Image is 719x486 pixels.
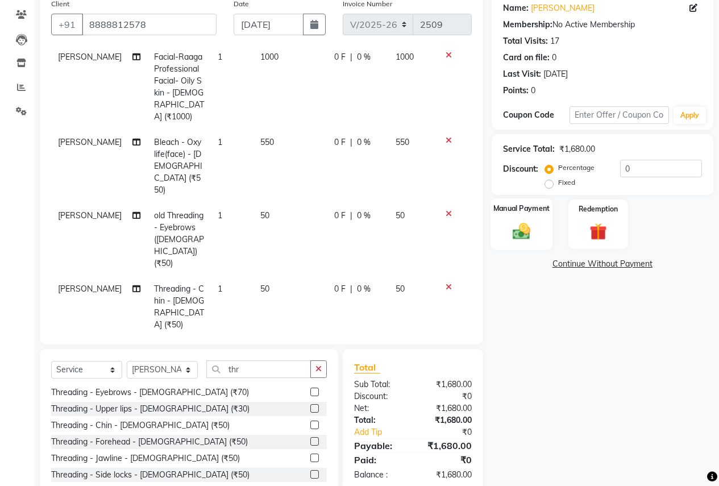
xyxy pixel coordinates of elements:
[494,258,711,270] a: Continue Without Payment
[334,136,346,148] span: 0 F
[154,52,204,122] span: Facial-Raaga Professional Facial- Oily Skin - [DEMOGRAPHIC_DATA] (₹1000)
[413,439,480,452] div: ₹1,680.00
[154,284,204,330] span: Threading - Chin - [DEMOGRAPHIC_DATA] (₹50)
[350,136,352,148] span: |
[58,137,122,147] span: [PERSON_NAME]
[503,109,570,121] div: Coupon Code
[357,136,371,148] span: 0 %
[260,137,274,147] span: 550
[346,391,413,402] div: Discount:
[346,426,424,438] a: Add Tip
[579,204,618,214] label: Redemption
[503,19,702,31] div: No Active Membership
[413,391,480,402] div: ₹0
[674,107,706,124] button: Apply
[346,379,413,391] div: Sub Total:
[413,414,480,426] div: ₹1,680.00
[396,137,409,147] span: 550
[58,210,122,221] span: [PERSON_NAME]
[396,52,414,62] span: 1000
[51,469,250,481] div: Threading - Side locks - [DEMOGRAPHIC_DATA] (₹50)
[507,221,536,241] img: _cash.svg
[559,143,595,155] div: ₹1,680.00
[218,137,222,147] span: 1
[550,35,559,47] div: 17
[531,2,595,14] a: [PERSON_NAME]
[558,177,575,188] label: Fixed
[493,203,550,214] label: Manual Payment
[413,453,480,467] div: ₹0
[218,284,222,294] span: 1
[503,68,541,80] div: Last Visit:
[51,403,250,415] div: Threading - Upper lips - [DEMOGRAPHIC_DATA] (₹30)
[552,52,556,64] div: 0
[350,283,352,295] span: |
[154,137,202,195] span: Bleach - Oxy life(face) - [DEMOGRAPHIC_DATA] (₹550)
[413,379,480,391] div: ₹1,680.00
[206,360,311,378] input: Search or Scan
[503,2,529,14] div: Name:
[350,51,352,63] span: |
[350,210,352,222] span: |
[413,402,480,414] div: ₹1,680.00
[503,143,555,155] div: Service Total:
[334,210,346,222] span: 0 F
[424,426,480,438] div: ₹0
[346,414,413,426] div: Total:
[396,284,405,294] span: 50
[570,106,669,124] input: Enter Offer / Coupon Code
[357,210,371,222] span: 0 %
[503,85,529,97] div: Points:
[346,453,413,467] div: Paid:
[354,362,380,373] span: Total
[558,163,595,173] label: Percentage
[503,163,538,175] div: Discount:
[82,14,217,35] input: Search by Name/Mobile/Email/Code
[334,283,346,295] span: 0 F
[51,419,230,431] div: Threading - Chin - [DEMOGRAPHIC_DATA] (₹50)
[503,35,548,47] div: Total Visits:
[334,51,346,63] span: 0 F
[346,439,413,452] div: Payable:
[357,283,371,295] span: 0 %
[260,284,269,294] span: 50
[346,469,413,481] div: Balance :
[218,210,222,221] span: 1
[51,436,248,448] div: Threading - Forehead - [DEMOGRAPHIC_DATA] (₹50)
[51,452,240,464] div: Threading - Jawline - [DEMOGRAPHIC_DATA] (₹50)
[260,210,269,221] span: 50
[357,51,371,63] span: 0 %
[58,284,122,294] span: [PERSON_NAME]
[58,52,122,62] span: [PERSON_NAME]
[51,387,249,398] div: Threading - Eyebrows - [DEMOGRAPHIC_DATA] (₹70)
[413,469,480,481] div: ₹1,680.00
[346,402,413,414] div: Net:
[543,68,568,80] div: [DATE]
[218,52,222,62] span: 1
[584,221,612,242] img: _gift.svg
[503,52,550,64] div: Card on file:
[51,14,83,35] button: +91
[260,52,279,62] span: 1000
[503,19,552,31] div: Membership:
[396,210,405,221] span: 50
[531,85,535,97] div: 0
[154,210,204,268] span: old Threading - Eyebrows ([DEMOGRAPHIC_DATA]) (₹50)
